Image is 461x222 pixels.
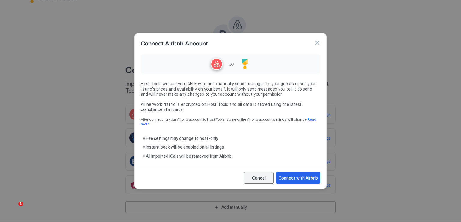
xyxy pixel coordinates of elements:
span: • Instant book will be enabled on all listings. [143,144,320,150]
span: After connecting your Airbnb account to Host Tools, some of the Airbnb account settings will change. [141,117,320,126]
span: 1 [18,202,23,206]
button: Cancel [244,172,274,184]
div: Cancel [252,175,266,181]
div: Connect with Airbnb [279,175,318,181]
span: All network traffic is encrypted on Host Tools and all data is stored using the latest compliance... [141,102,320,112]
span: Host Tools will use your API key to automatically send messages to your guests or set your listin... [141,81,320,97]
button: Connect with Airbnb [276,172,320,184]
iframe: Intercom live chat [6,202,20,216]
span: • All imported iCals will be removed from Airbnb. [143,153,320,159]
span: • Fee settings may change to host-only. [143,136,320,141]
a: Read more. [141,117,317,126]
span: Connect Airbnb Account [141,38,208,47]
